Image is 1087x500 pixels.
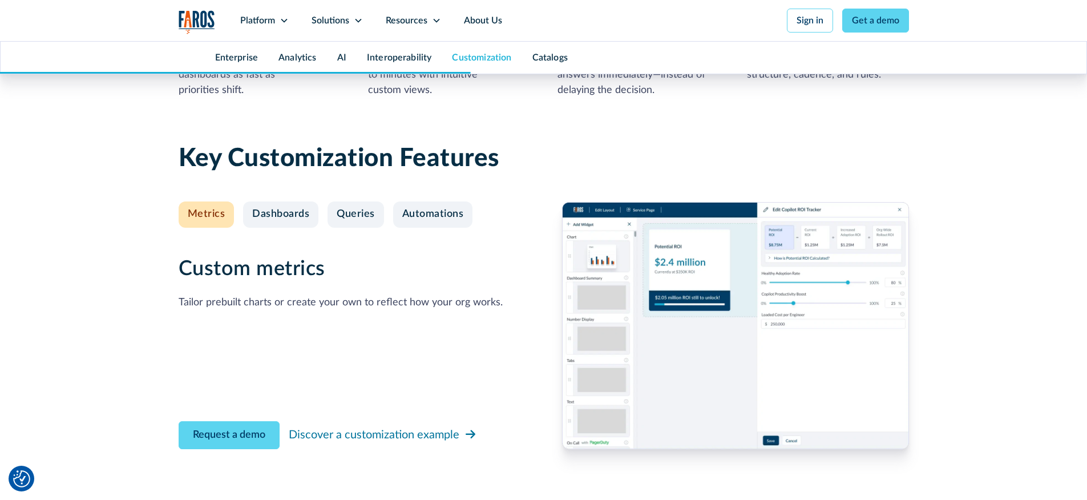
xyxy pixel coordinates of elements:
div: Tailor prebuilt charts or create your own to reflect how your org works. [179,295,503,311]
div: Queries [337,208,375,221]
a: Catalogs [532,53,568,62]
div: Cut analysis time from days to minutes with intuitive custom views. [368,52,530,98]
button: Cookie Settings [13,470,30,487]
div: Resources [386,14,427,27]
img: Revisit consent button [13,470,30,487]
a: AI [337,53,346,62]
a: Contact Modal [179,421,280,449]
div: Automations [402,208,464,221]
a: Interoperability [367,53,432,62]
a: home [179,10,215,34]
a: Discover a customization example [289,424,478,446]
div: Metrics [188,208,225,221]
div: Create new metrics and dashboards as fast as priorities shift. [179,52,341,98]
a: Analytics [278,53,316,62]
h2: Key Customization Features [179,144,909,174]
div: Discover a customization example [289,426,459,443]
a: Customization [452,53,511,62]
div: Platform [240,14,275,27]
a: Sign in [787,9,833,33]
h3: Custom metrics [179,257,503,281]
a: Enterprise [215,53,258,62]
div: Dashboards [252,208,309,221]
div: Solutions [312,14,349,27]
a: Get a demo [842,9,909,33]
div: New questions come up? Get answers immediately—instead of delaying the decision. [557,52,720,98]
img: Logo of the analytics and reporting company Faros. [179,10,215,34]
